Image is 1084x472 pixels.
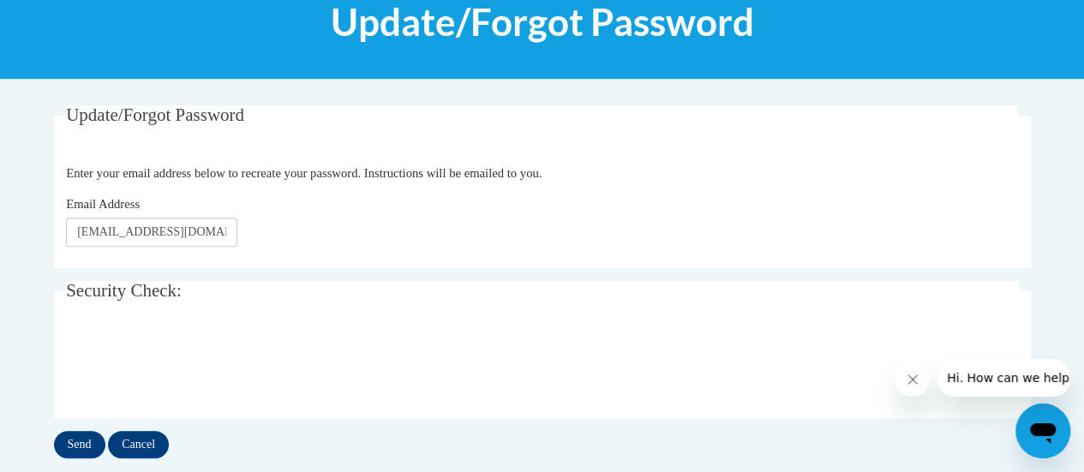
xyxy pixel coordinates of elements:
iframe: Message from company [937,359,1070,397]
iframe: Close message [895,362,930,397]
input: Email [66,218,237,247]
iframe: Button to launch messaging window [1015,403,1070,458]
span: Update/Forgot Password [66,105,244,125]
iframe: reCAPTCHA [66,330,326,397]
span: Security Check: [66,280,182,301]
span: Enter your email address below to recreate your password. Instructions will be emailed to you. [66,166,542,180]
input: Cancel [108,431,169,458]
span: Email Address [66,197,140,211]
input: Send [54,431,105,458]
span: Hi. How can we help? [10,12,139,26]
